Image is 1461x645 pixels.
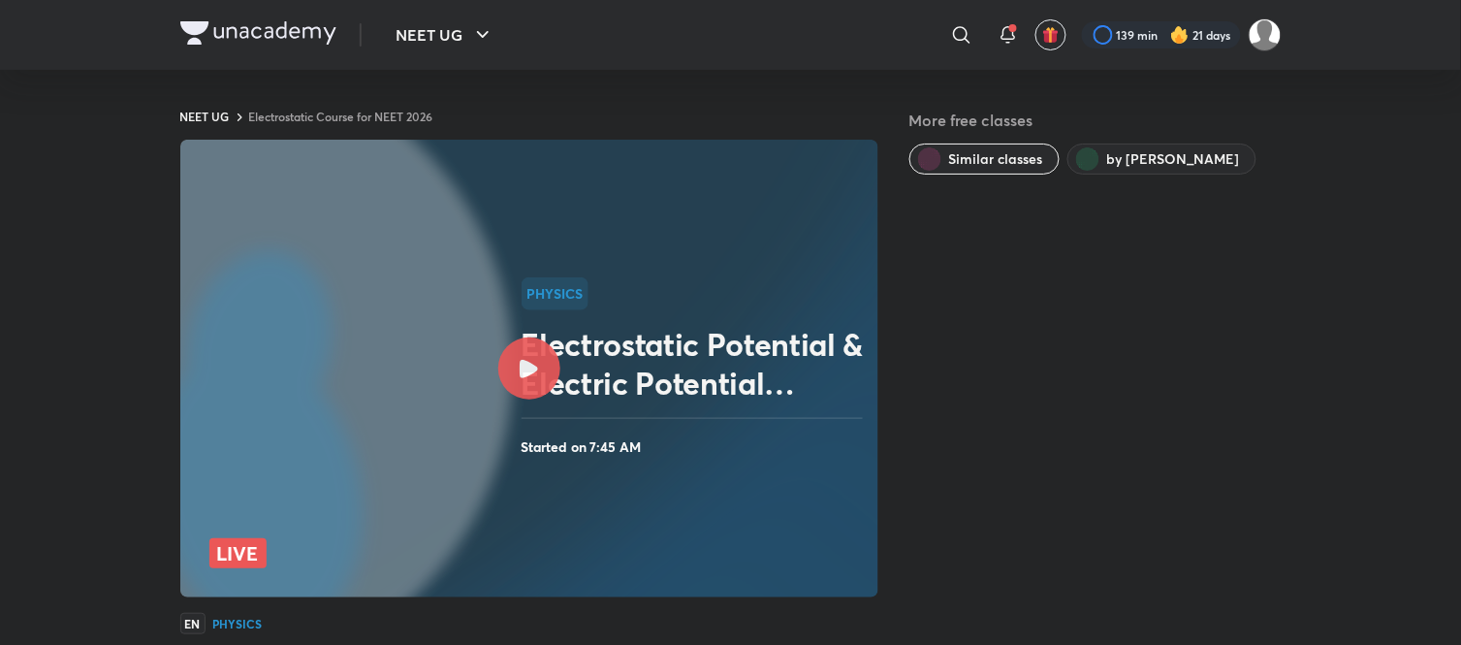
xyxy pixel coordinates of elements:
[909,109,1282,132] h5: More free classes
[249,109,433,124] a: Electrostatic Course for NEET 2026
[1042,26,1060,44] img: avatar
[385,16,506,54] button: NEET UG
[180,613,206,634] span: EN
[909,144,1060,175] button: Similar classes
[1035,19,1066,50] button: avatar
[180,21,336,49] a: Company Logo
[1249,18,1282,51] img: Amisha Rani
[213,618,263,629] h4: Physics
[949,149,1043,169] span: Similar classes
[1067,144,1256,175] button: by Anupam Upadhayay
[522,435,871,460] h4: Started on 7:45 AM
[1170,25,1190,45] img: streak
[1107,149,1240,169] span: by Anupam Upadhayay
[180,109,230,124] a: NEET UG
[522,325,871,403] h2: Electrostatic Potential & Electric Potential Energy 3
[180,21,336,45] img: Company Logo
